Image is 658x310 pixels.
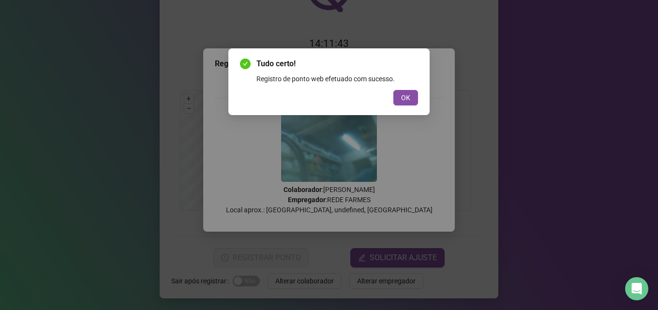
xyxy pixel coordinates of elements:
button: OK [393,90,418,105]
span: Tudo certo! [256,58,418,70]
span: OK [401,92,410,103]
span: check-circle [240,59,251,69]
div: Registro de ponto web efetuado com sucesso. [256,74,418,84]
div: Open Intercom Messenger [625,277,648,300]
